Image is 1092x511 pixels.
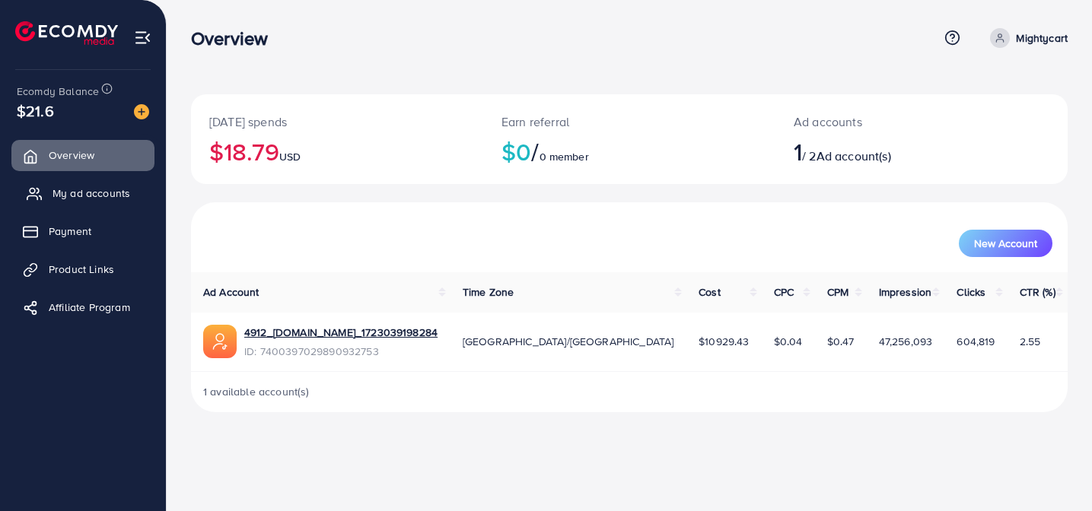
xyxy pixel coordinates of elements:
[134,29,151,46] img: menu
[1020,334,1041,349] span: 2.55
[11,216,154,246] a: Payment
[209,137,465,166] h2: $18.79
[11,140,154,170] a: Overview
[49,300,130,315] span: Affiliate Program
[49,148,94,163] span: Overview
[203,284,259,300] span: Ad Account
[974,238,1037,249] span: New Account
[959,230,1052,257] button: New Account
[49,262,114,277] span: Product Links
[501,113,757,131] p: Earn referral
[817,148,891,164] span: Ad account(s)
[17,100,54,122] span: $21.6
[49,224,91,239] span: Payment
[1020,284,1055,300] span: CTR (%)
[134,104,149,119] img: image
[463,284,514,300] span: Time Zone
[11,292,154,322] a: Affiliate Program
[209,113,465,131] p: [DATE] spends
[540,149,589,164] span: 0 member
[1027,443,1081,500] iframe: Chat
[191,27,280,49] h3: Overview
[463,334,674,349] span: [GEOGRAPHIC_DATA]/[GEOGRAPHIC_DATA]
[879,284,932,300] span: Impression
[17,84,99,99] span: Ecomdy Balance
[774,334,803,349] span: $0.04
[279,149,301,164] span: USD
[794,137,976,166] h2: / 2
[244,325,438,340] a: 4912_[DOMAIN_NAME]_1723039198284
[794,113,976,131] p: Ad accounts
[244,344,438,359] span: ID: 7400397029890932753
[203,325,237,358] img: ic-ads-acc.e4c84228.svg
[827,334,855,349] span: $0.47
[11,254,154,284] a: Product Links
[794,134,802,169] span: 1
[879,334,933,349] span: 47,256,093
[501,137,757,166] h2: $0
[699,334,749,349] span: $10929.43
[1016,29,1068,47] p: Mightycart
[957,284,985,300] span: Clicks
[203,384,310,399] span: 1 available account(s)
[11,178,154,208] a: My ad accounts
[15,21,118,45] img: logo
[984,28,1068,48] a: Mightycart
[957,334,995,349] span: 604,819
[774,284,794,300] span: CPC
[699,284,721,300] span: Cost
[53,186,130,201] span: My ad accounts
[827,284,848,300] span: CPM
[531,134,539,169] span: /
